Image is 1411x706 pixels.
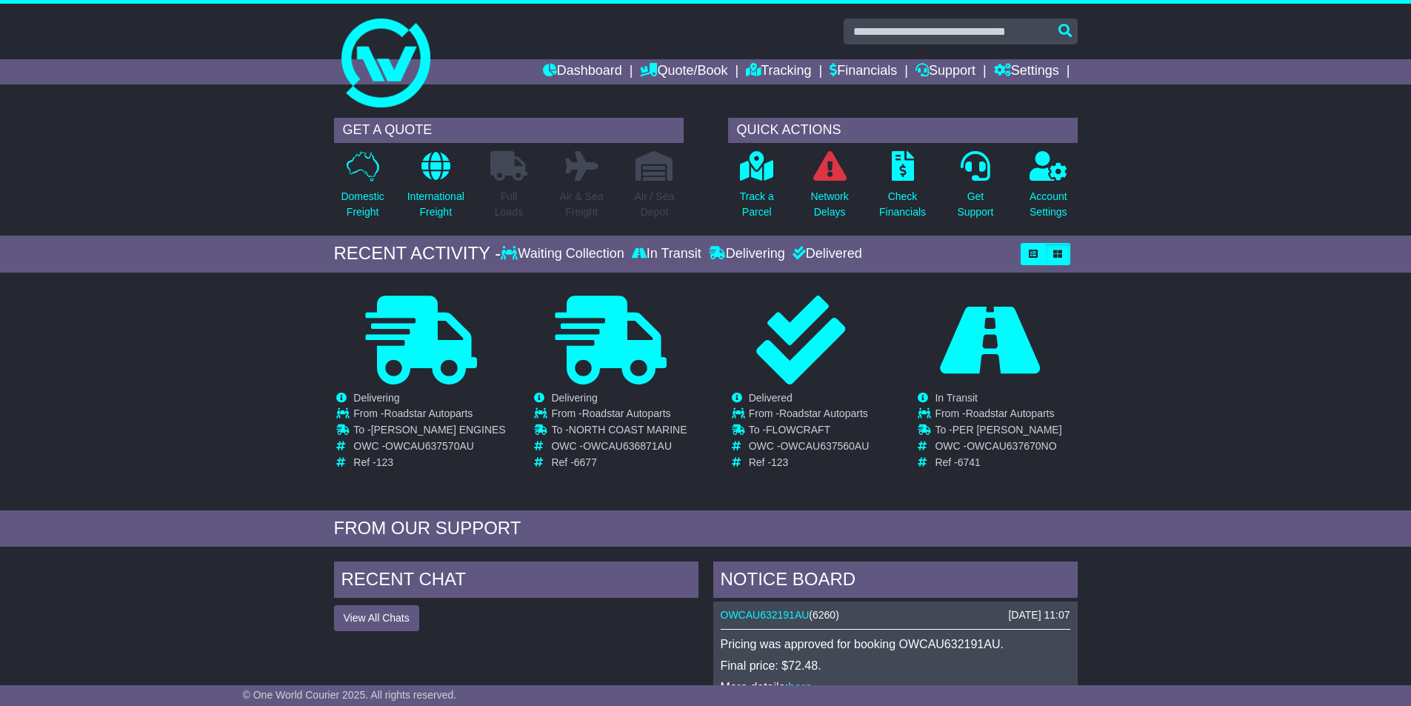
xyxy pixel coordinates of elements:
span: OWCAU637560AU [780,440,869,452]
a: GetSupport [956,150,994,228]
td: To - [749,424,870,440]
td: OWC - [749,440,870,456]
span: OWCAU637670NO [967,440,1056,452]
p: Air & Sea Freight [560,189,604,220]
div: Delivered [789,246,862,262]
p: Full Loads [490,189,527,220]
div: RECENT ACTIVITY - [334,243,501,264]
span: Delivered [749,392,793,404]
a: OWCAU632191AU [721,609,810,621]
td: OWC - [935,440,1061,456]
span: OWCAU637570AU [385,440,474,452]
div: RECENT CHAT [334,562,698,602]
td: From - [749,407,870,424]
a: here [788,681,812,693]
p: Account Settings [1030,189,1067,220]
span: In Transit [935,392,978,404]
td: To - [353,424,505,440]
p: Domestic Freight [341,189,384,220]
button: View All Chats [334,605,419,631]
span: 123 [771,456,788,468]
td: Ref - [749,456,870,469]
td: Ref - [353,456,505,469]
div: GET A QUOTE [334,118,684,143]
a: Track aParcel [739,150,775,228]
a: CheckFinancials [878,150,927,228]
p: Air / Sea Depot [635,189,675,220]
a: Financials [830,59,897,84]
p: Network Delays [810,189,848,220]
span: FLOWCRAFT [766,424,830,436]
a: Tracking [746,59,811,84]
span: Roadstar Autoparts [966,407,1055,419]
a: Support [915,59,975,84]
td: To - [551,424,687,440]
span: 123 [376,456,393,468]
div: FROM OUR SUPPORT [334,518,1078,539]
td: OWC - [353,440,505,456]
span: 6741 [958,456,981,468]
span: 6677 [574,456,597,468]
span: Delivering [353,392,399,404]
a: AccountSettings [1029,150,1068,228]
span: [PERSON_NAME] ENGINES [371,424,506,436]
td: Ref - [935,456,1061,469]
a: DomesticFreight [340,150,384,228]
p: International Freight [407,189,464,220]
a: Quote/Book [640,59,727,84]
div: ( ) [721,609,1070,622]
a: Dashboard [543,59,622,84]
td: From - [551,407,687,424]
div: [DATE] 11:07 [1008,609,1070,622]
span: Roadstar Autoparts [384,407,473,419]
span: Roadstar Autoparts [779,407,868,419]
td: To - [935,424,1061,440]
a: NetworkDelays [810,150,849,228]
div: Waiting Collection [501,246,627,262]
span: 6260 [813,609,835,621]
p: More details: . [721,680,1070,694]
span: OWCAU636871AU [583,440,672,452]
div: NOTICE BOARD [713,562,1078,602]
td: From - [935,407,1061,424]
a: Settings [994,59,1059,84]
td: From - [353,407,505,424]
p: Final price: $72.48. [721,659,1070,673]
p: Pricing was approved for booking OWCAU632191AU. [721,637,1070,651]
td: Ref - [551,456,687,469]
a: InternationalFreight [407,150,465,228]
div: Delivering [705,246,789,262]
span: Delivering [551,392,597,404]
span: Roadstar Autoparts [582,407,671,419]
p: Track a Parcel [740,189,774,220]
span: NORTH COAST MARINE [569,424,687,436]
span: © One World Courier 2025. All rights reserved. [243,689,457,701]
p: Check Financials [879,189,926,220]
div: QUICK ACTIONS [728,118,1078,143]
td: OWC - [551,440,687,456]
span: PER [PERSON_NAME] [953,424,1062,436]
p: Get Support [957,189,993,220]
div: In Transit [628,246,705,262]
